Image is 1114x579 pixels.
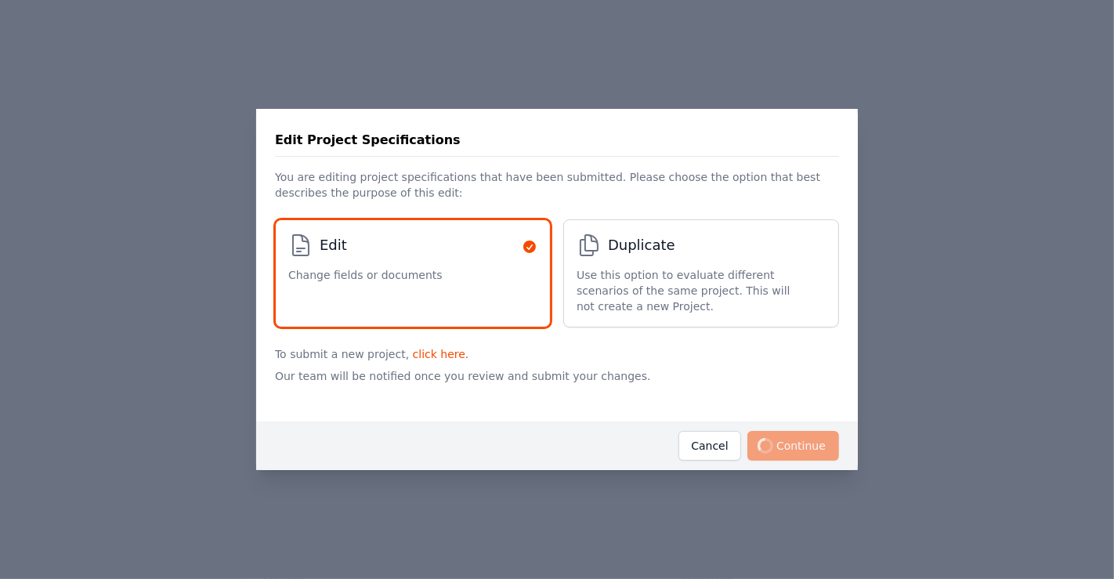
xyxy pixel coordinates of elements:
a: click here [413,348,465,360]
span: Edit [320,234,347,256]
span: Change fields or documents [288,267,443,283]
p: Our team will be notified once you review and submit your changes. [275,362,839,409]
p: To submit a new project, . [275,340,839,362]
span: Duplicate [608,234,675,256]
span: Use this option to evaluate different scenarios of the same project. This will not create a new P... [577,267,810,314]
button: Cancel [678,431,741,461]
span: Continue [747,431,839,461]
h3: Edit Project Specifications [275,131,461,150]
p: You are editing project specifications that have been submitted. Please choose the option that be... [275,157,839,207]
